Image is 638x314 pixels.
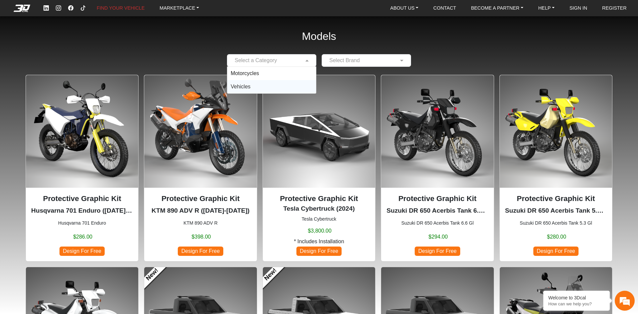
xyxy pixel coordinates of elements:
span: Design For Free [533,247,579,256]
div: Husqvarna 701 Enduro [26,75,139,261]
div: Suzuki DR 650 Acerbis Tank 6.6 Gl [381,75,494,261]
span: Design For Free [59,247,105,256]
p: Protective Graphic Kit [150,193,251,204]
img: DR 650Acerbis Tank 5.3 Gl1996-2024 [500,75,612,187]
a: FIND YOUR VEHICLE [94,3,147,13]
a: CONTACT [431,3,459,13]
p: Tesla Cybertruck (2024) [268,204,370,214]
p: Protective Graphic Kit [268,193,370,204]
span: $398.00 [192,233,211,241]
small: KTM 890 ADV R [150,220,251,227]
a: ABOUT US [387,3,421,13]
span: Design For Free [296,247,342,256]
a: HELP [536,3,557,13]
span: $280.00 [547,233,566,241]
p: Protective Graphic Kit [386,193,488,204]
div: Welcome to 3Dcal [548,295,605,300]
a: BECOME A PARTNER [468,3,526,13]
span: Design For Free [415,247,460,256]
a: New! [257,262,284,288]
small: Suzuki DR 650 Acerbis Tank 5.3 Gl [505,220,607,227]
p: Protective Graphic Kit [31,193,133,204]
p: Suzuki DR 650 Acerbis Tank 6.6 Gl (1996-2024) [386,206,488,216]
small: Suzuki DR 650 Acerbis Tank 6.6 Gl [386,220,488,227]
p: How can we help you? [548,301,605,306]
p: Protective Graphic Kit [505,193,607,204]
small: Husqvarna 701 Enduro [31,220,133,227]
ng-dropdown-panel: Options List [227,66,316,94]
p: Husqvarna 701 Enduro (2016-2024) [31,206,133,216]
p: KTM 890 ADV R (2023-2025) [150,206,251,216]
span: $3,800.00 [308,227,331,235]
p: Suzuki DR 650 Acerbis Tank 5.3 Gl (1996-2024) [505,206,607,216]
span: * Includes Installation [294,238,344,246]
span: Vehicles [231,84,251,89]
span: $294.00 [429,233,448,241]
img: Cybertrucknull2024 [263,75,375,187]
img: DR 650Acerbis Tank 6.6 Gl1996-2024 [381,75,493,187]
div: Suzuki DR 650 Acerbis Tank 5.3 Gl [499,75,612,261]
img: 701 Enduronull2016-2024 [26,75,138,187]
a: MARKETPLACE [157,3,202,13]
small: Tesla Cybertruck [268,216,370,223]
div: Tesla Cybertruck [263,75,375,261]
span: Design For Free [178,247,223,256]
span: Motorcycles [231,70,259,76]
div: KTM 890 ADV R [144,75,257,261]
img: 890 ADV R null2023-2025 [144,75,257,187]
span: $286.00 [73,233,92,241]
a: SIGN IN [567,3,590,13]
a: New! [139,262,166,288]
h2: Models [302,21,336,52]
a: REGISTER [599,3,629,13]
